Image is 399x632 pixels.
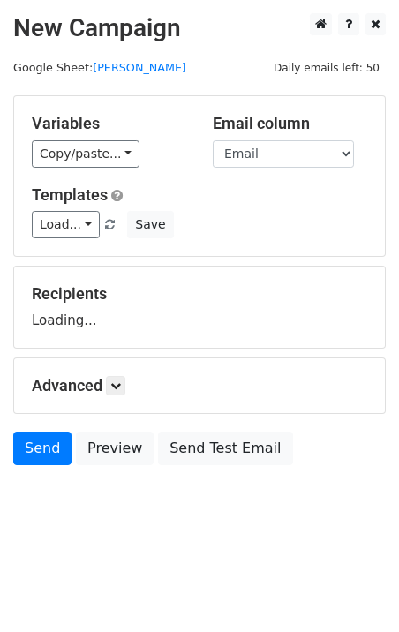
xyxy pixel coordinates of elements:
[32,185,108,204] a: Templates
[32,376,367,395] h5: Advanced
[32,284,367,330] div: Loading...
[32,140,139,168] a: Copy/paste...
[76,432,154,465] a: Preview
[32,211,100,238] a: Load...
[267,58,386,78] span: Daily emails left: 50
[213,114,367,133] h5: Email column
[13,13,386,43] h2: New Campaign
[32,284,367,304] h5: Recipients
[93,61,186,74] a: [PERSON_NAME]
[32,114,186,133] h5: Variables
[267,61,386,74] a: Daily emails left: 50
[127,211,173,238] button: Save
[13,432,72,465] a: Send
[13,61,186,74] small: Google Sheet:
[158,432,292,465] a: Send Test Email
